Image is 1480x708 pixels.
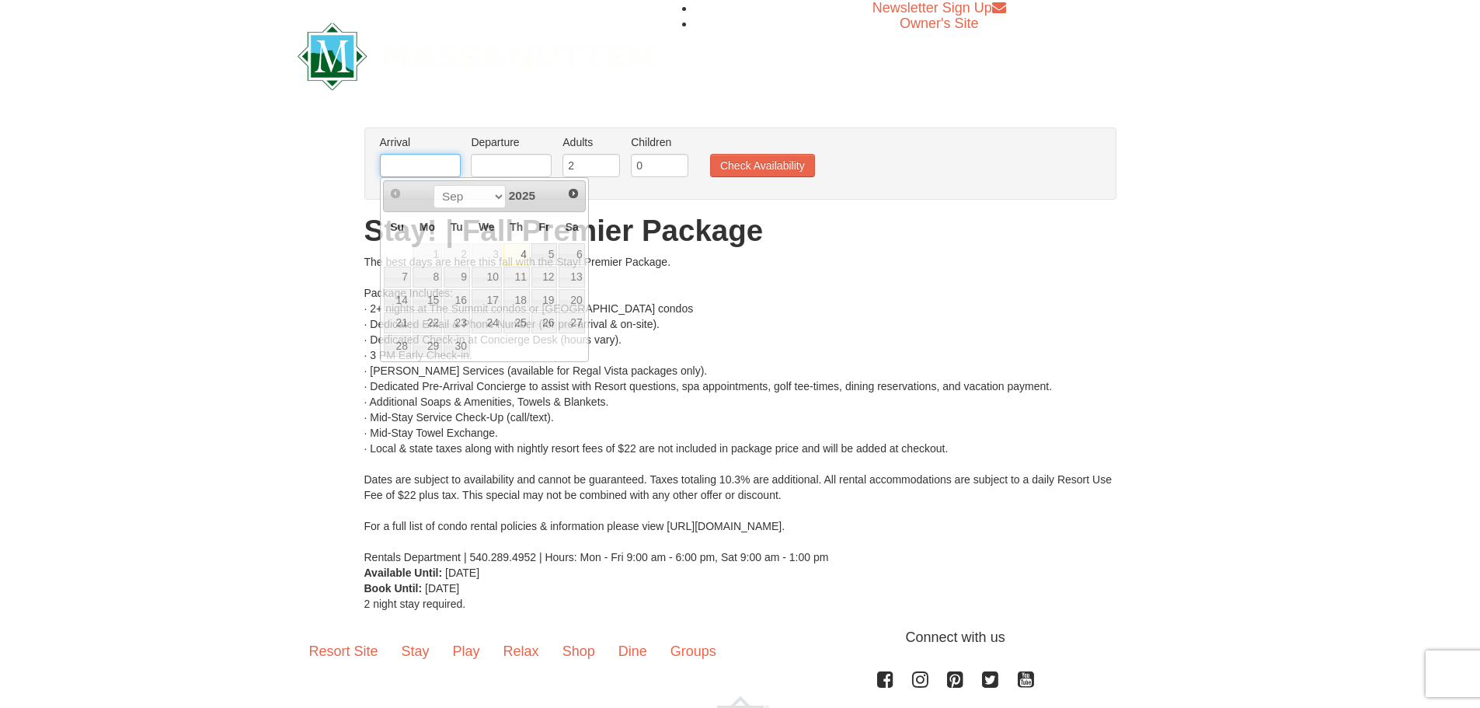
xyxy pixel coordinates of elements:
span: 1 [413,243,442,265]
a: 24 [472,312,502,334]
td: unAvailable [443,242,471,266]
a: 30 [444,335,470,357]
a: 28 [384,335,411,357]
a: 19 [531,289,558,311]
strong: Book Until: [364,582,423,595]
td: available [383,288,412,312]
td: available [558,266,586,289]
a: Groups [659,627,728,675]
a: 17 [472,289,502,311]
td: available [412,288,443,312]
a: 16 [444,289,470,311]
a: Shop [551,627,607,675]
strong: Available Until: [364,567,443,579]
span: Sunday [390,221,404,233]
a: Resort Site [298,627,390,675]
td: available [471,266,503,289]
span: 2025 [509,189,535,202]
span: 2 night stay required. [364,598,466,610]
td: available [503,266,531,289]
span: 2 [444,243,470,265]
a: 8 [413,267,442,288]
a: 25 [503,312,530,334]
a: 29 [413,335,442,357]
button: Check Availability [710,154,815,177]
a: 27 [559,312,585,334]
td: available [383,334,412,357]
label: Adults [562,134,620,150]
a: 22 [413,312,442,334]
a: 12 [531,267,558,288]
span: Monday [420,221,435,233]
a: 18 [503,289,530,311]
a: 21 [384,312,411,334]
td: available [503,242,531,266]
td: available [503,312,531,335]
td: unAvailable [412,242,443,266]
span: Wednesday [479,221,495,233]
a: 11 [503,267,530,288]
td: available [471,312,503,335]
a: Owner's Site [900,16,978,31]
a: Relax [492,627,551,675]
a: 9 [444,267,470,288]
span: Tuesday [451,221,463,233]
td: available [443,334,471,357]
span: Next [567,187,580,200]
span: Thursday [510,221,523,233]
td: available [383,312,412,335]
span: Friday [539,221,550,233]
td: available [558,312,586,335]
a: 20 [559,289,585,311]
a: 26 [531,312,558,334]
a: Dine [607,627,659,675]
h1: Stay! | Fall Premier Package [364,215,1116,246]
td: available [383,266,412,289]
a: 13 [559,267,585,288]
td: available [558,242,586,266]
a: Massanutten Resort [298,36,653,72]
span: Prev [389,187,402,200]
a: 7 [384,267,411,288]
div: The best days are here this fall with the Stay! Premier Package. Package Includes: · 2+ nights at... [364,254,1116,565]
a: 23 [444,312,470,334]
a: 15 [413,289,442,311]
img: Massanutten Resort Logo [298,23,653,90]
span: [DATE] [445,567,479,579]
td: available [531,242,559,266]
td: available [443,266,471,289]
a: Next [562,183,584,204]
span: Saturday [566,221,579,233]
label: Arrival [380,134,461,150]
td: available [558,288,586,312]
td: available [503,288,531,312]
a: 14 [384,289,411,311]
a: 5 [531,243,558,265]
span: 3 [472,243,502,265]
td: available [412,312,443,335]
a: 4 [503,243,530,265]
td: available [471,288,503,312]
a: Play [441,627,492,675]
td: unAvailable [471,242,503,266]
td: available [412,266,443,289]
a: 10 [472,267,502,288]
td: available [443,288,471,312]
td: available [531,312,559,335]
td: available [443,312,471,335]
label: Children [631,134,688,150]
a: Stay [390,627,441,675]
td: available [412,334,443,357]
td: available [531,288,559,312]
a: Prev [385,183,407,204]
a: 6 [559,243,585,265]
td: available [531,266,559,289]
p: Connect with us [298,627,1183,648]
span: [DATE] [425,582,459,595]
label: Departure [471,134,552,150]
